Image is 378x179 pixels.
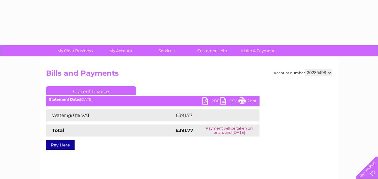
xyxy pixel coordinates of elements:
a: Make A Payment [233,45,283,56]
a: Customer Help [187,45,237,56]
a: My Account [96,45,146,56]
strong: Total [52,127,64,133]
a: Print [238,97,257,106]
a: My Clear Business [50,45,100,56]
div: Account number [274,69,332,76]
a: PDF [202,97,220,106]
a: Current Invoice [46,86,136,95]
div: [DATE] [46,97,260,102]
h2: Bills and Payments [46,69,332,80]
a: Pay Here [46,140,75,150]
a: Services [142,45,191,56]
a: CSV [220,97,238,106]
strong: £391.77 [176,127,193,133]
td: £391.77 [174,109,248,121]
td: Payment will be taken on or around [DATE] [199,124,260,137]
b: Statement Date: [49,97,80,102]
td: Water @ 0% VAT [46,109,174,121]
